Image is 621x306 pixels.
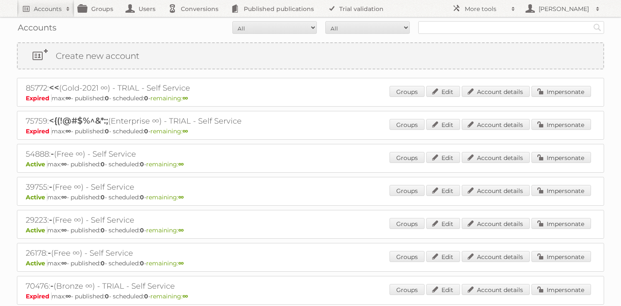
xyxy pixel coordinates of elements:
h2: More tools [465,5,507,13]
strong: 0 [144,127,148,135]
span: - [49,182,52,192]
strong: ∞ [61,160,67,168]
span: << [49,83,59,93]
h2: 75759: (Enterprise ∞) - TRIAL - Self Service [26,116,321,127]
p: max: - published: - scheduled: - [26,94,595,102]
strong: ∞ [65,94,71,102]
p: max: - published: - scheduled: - [26,160,595,168]
strong: ∞ [182,94,188,102]
strong: 0 [105,292,109,300]
input: Search [591,21,604,34]
strong: ∞ [65,127,71,135]
span: remaining: [150,292,188,300]
strong: ∞ [178,160,184,168]
strong: 0 [101,160,105,168]
strong: 0 [105,94,109,102]
strong: ∞ [178,259,184,267]
a: Impersonate [531,86,591,97]
span: Expired [26,292,52,300]
span: <{(!@#$%^&*:; [49,116,108,126]
a: Groups [389,86,425,97]
span: Expired [26,127,52,135]
a: Groups [389,284,425,295]
strong: 0 [140,259,144,267]
a: Groups [389,152,425,163]
a: Groups [389,185,425,196]
span: - [51,149,54,159]
strong: ∞ [182,127,188,135]
span: - [49,215,52,225]
a: Impersonate [531,284,591,295]
a: Impersonate [531,185,591,196]
span: remaining: [146,160,184,168]
strong: ∞ [61,193,67,201]
a: Edit [426,119,460,130]
p: max: - published: - scheduled: - [26,259,595,267]
span: Active [26,226,47,234]
a: Account details [462,218,530,229]
strong: 0 [140,160,144,168]
span: remaining: [146,259,184,267]
a: Impersonate [531,152,591,163]
a: Account details [462,119,530,130]
strong: 0 [101,193,105,201]
a: Edit [426,86,460,97]
a: Impersonate [531,218,591,229]
a: Account details [462,185,530,196]
a: Create new account [18,43,603,69]
a: Groups [389,119,425,130]
a: Groups [389,251,425,262]
span: Active [26,193,47,201]
p: max: - published: - scheduled: - [26,292,595,300]
span: Active [26,259,47,267]
strong: 0 [101,226,105,234]
span: remaining: [150,94,188,102]
p: max: - published: - scheduled: - [26,127,595,135]
a: Edit [426,251,460,262]
strong: 0 [105,127,109,135]
strong: ∞ [178,226,184,234]
strong: ∞ [61,259,67,267]
strong: 0 [140,193,144,201]
strong: ∞ [65,292,71,300]
a: Impersonate [531,119,591,130]
a: Edit [426,284,460,295]
span: - [48,248,51,258]
a: Edit [426,152,460,163]
a: Account details [462,251,530,262]
strong: ∞ [182,292,188,300]
a: Account details [462,86,530,97]
h2: Accounts [34,5,62,13]
a: Account details [462,152,530,163]
strong: ∞ [178,193,184,201]
h2: 54888: (Free ∞) - Self Service [26,149,321,160]
h2: 29223: (Free ∞) - Self Service [26,215,321,226]
strong: 0 [144,292,148,300]
a: Account details [462,284,530,295]
h2: 26178: (Free ∞) - Self Service [26,248,321,259]
span: remaining: [146,193,184,201]
p: max: - published: - scheduled: - [26,226,595,234]
strong: 0 [144,94,148,102]
strong: 0 [140,226,144,234]
strong: ∞ [61,226,67,234]
strong: 0 [101,259,105,267]
h2: 39755: (Free ∞) - Self Service [26,182,321,193]
span: - [50,281,54,291]
h2: 85772: (Gold-2021 ∞) - TRIAL - Self Service [26,83,321,94]
a: Impersonate [531,251,591,262]
a: Edit [426,185,460,196]
a: Edit [426,218,460,229]
span: Active [26,160,47,168]
span: Expired [26,94,52,102]
h2: 70476: (Bronze ∞) - TRIAL - Self Service [26,281,321,292]
span: remaining: [150,127,188,135]
h2: [PERSON_NAME] [537,5,591,13]
a: Groups [389,218,425,229]
span: remaining: [146,226,184,234]
p: max: - published: - scheduled: - [26,193,595,201]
